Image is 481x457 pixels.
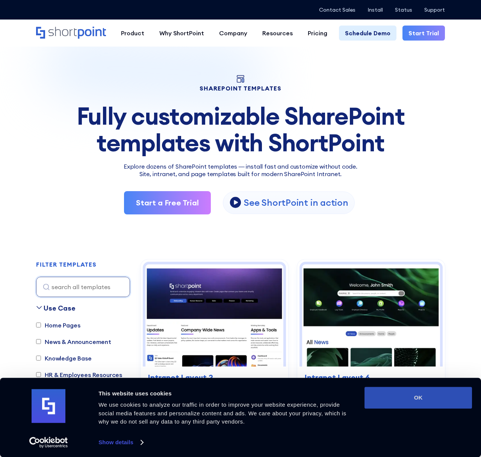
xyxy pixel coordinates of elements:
div: Product [121,29,144,38]
a: Support [424,7,445,13]
input: Home Pages [36,323,41,327]
h2: Site, intranet, and page templates built for modern SharePoint Intranet. [36,171,445,178]
a: Pricing [300,26,335,41]
a: Intranet Layout 2 – SharePoint Homepage Design: Modern homepage for news, tools, people, and even... [141,259,288,407]
div: Fully customizable SharePoint templates with ShortPoint [36,103,445,156]
label: Home Pages [36,321,80,330]
a: Status [395,7,412,13]
a: Why ShortPoint [152,26,212,41]
img: Intranet Layout 6 – SharePoint Homepage Design: Personalized intranet homepage for search, news, ... [302,264,440,367]
a: Company [212,26,255,41]
a: Start Trial [402,26,445,41]
a: Usercentrics Cookiebot - opens in a new window [16,437,82,448]
label: News & Announcement [36,337,111,346]
span: We use cookies to analyze our traffic in order to improve your website experience, provide social... [98,401,346,425]
label: Knowledge Base [36,354,92,363]
a: Product [113,26,152,41]
img: Intranet Layout 2 – SharePoint Homepage Design: Modern homepage for news, tools, people, and events. [145,264,283,367]
div: Use Case [44,303,76,313]
a: Contact Sales [319,7,355,13]
a: Show details [98,437,143,448]
a: Install [368,7,383,13]
input: News & Announcement [36,339,41,344]
img: logo [32,389,65,423]
a: Schedule Demo [339,26,396,41]
h3: Intranet Layout 2 [148,372,281,383]
a: Resources [255,26,300,41]
div: Resources [262,29,293,38]
input: HR & Employees Resources [36,372,41,377]
a: Intranet Layout 6 – SharePoint Homepage Design: Personalized intranet homepage for search, news, ... [297,259,445,407]
div: Pricing [308,29,327,38]
div: Company [219,29,247,38]
a: Start a Free Trial [124,191,211,214]
h3: Intranet Layout 6 [305,372,437,383]
a: Home [36,27,106,39]
label: HR & Employees Resources [36,370,122,379]
div: FILTER TEMPLATES [36,261,97,267]
div: This website uses cookies [98,389,356,398]
div: Why ShortPoint [159,29,204,38]
h1: SHAREPOINT TEMPLATES [36,86,445,91]
input: search all templates [36,277,130,297]
a: open lightbox [223,192,354,214]
p: See ShortPoint in action [244,197,348,208]
p: Explore dozens of SharePoint templates — install fast and customize without code. [36,162,445,171]
button: OK [365,387,472,409]
input: Knowledge Base [36,356,41,360]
